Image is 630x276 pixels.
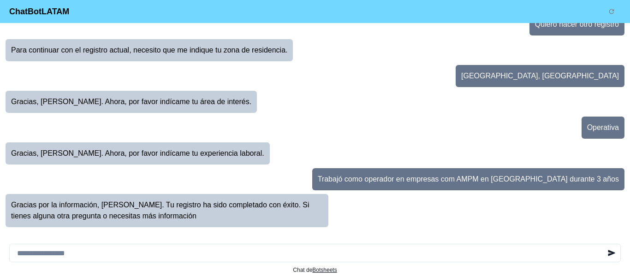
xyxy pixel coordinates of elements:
a: Botsheets [312,267,337,273]
font: Gracias por la información, [PERSON_NAME]. Tu registro ha sido completado con éxito. Si tienes al... [11,201,309,220]
font: Gracias, [PERSON_NAME]. Ahora, por favor indícame tu experiencia laboral. [11,149,264,157]
font: [GEOGRAPHIC_DATA], [GEOGRAPHIC_DATA] [461,72,619,80]
font: Chat de [293,267,312,273]
font: Para continuar con el registro actual, necesito que me indique tu zona de residencia. [11,46,287,54]
font: Trabajó como operador en empresas com AMPM en [GEOGRAPHIC_DATA] durante 3 años [318,175,619,183]
font: Operativa [587,123,619,131]
button: Reiniciar [602,2,621,21]
font: ChatBotLATAM [9,7,69,16]
font: Gracias, [PERSON_NAME]. Ahora, por favor indícame tu área de interés. [11,98,251,106]
font: Quiero hacer otro registro [535,20,619,28]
